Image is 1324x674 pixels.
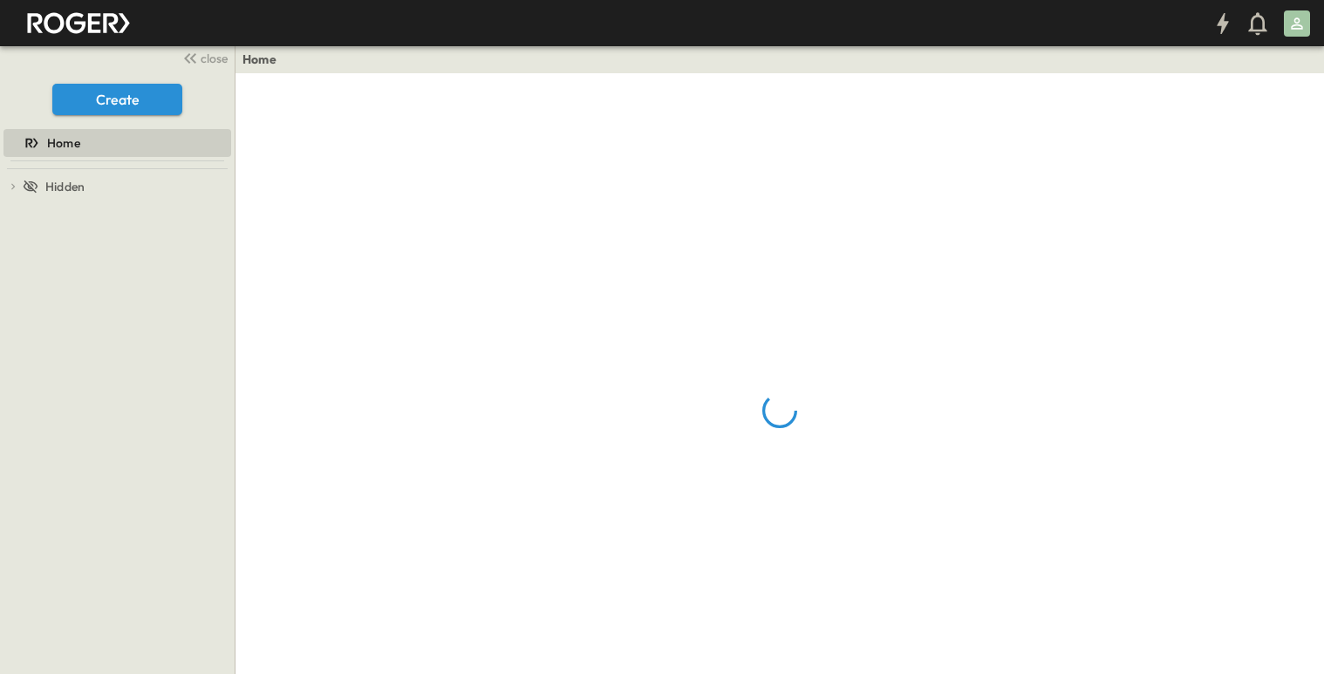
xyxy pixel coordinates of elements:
[175,45,231,70] button: close
[242,51,276,68] a: Home
[45,178,85,195] span: Hidden
[3,131,228,155] a: Home
[201,50,228,67] span: close
[52,84,182,115] button: Create
[242,51,287,68] nav: breadcrumbs
[47,134,80,152] span: Home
